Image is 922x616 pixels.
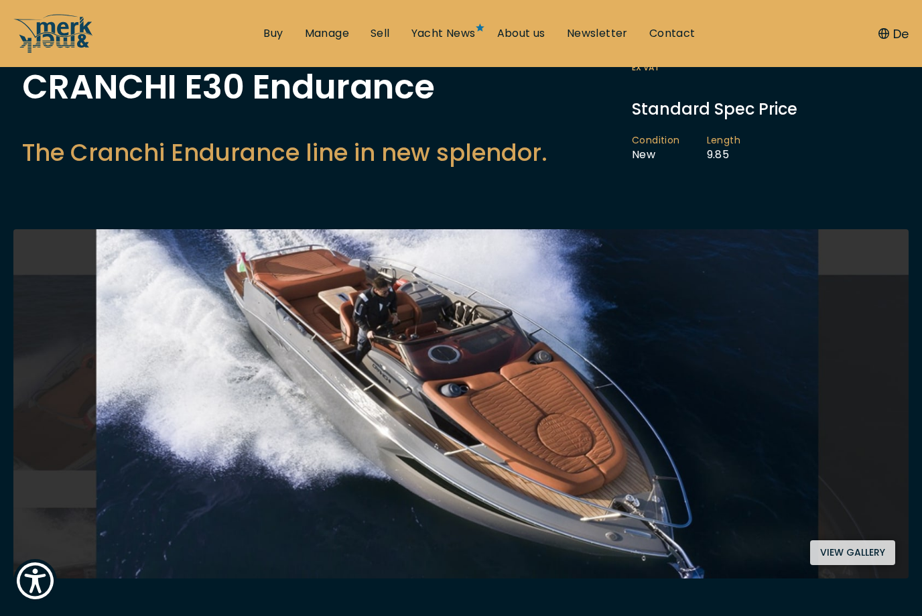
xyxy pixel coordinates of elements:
[649,26,696,41] a: Contact
[707,134,767,162] li: 9.85
[13,559,57,603] button: Show Accessibility Preferences
[567,26,628,41] a: Newsletter
[707,134,740,147] span: Length
[371,26,390,41] a: Sell
[22,70,547,104] h1: CRANCHI E30 Endurance
[632,134,707,162] li: New
[411,26,476,41] a: Yacht News
[632,98,797,120] span: Standard Spec Price
[632,134,680,147] span: Condition
[810,540,895,565] button: View gallery
[22,136,547,169] h2: The Cranchi Endurance line in new splendor.
[305,26,349,41] a: Manage
[263,26,283,41] a: Buy
[13,229,909,578] img: Merk&Merk
[13,42,94,58] a: /
[497,26,545,41] a: About us
[632,62,900,74] span: ex VAT
[878,25,909,43] button: De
